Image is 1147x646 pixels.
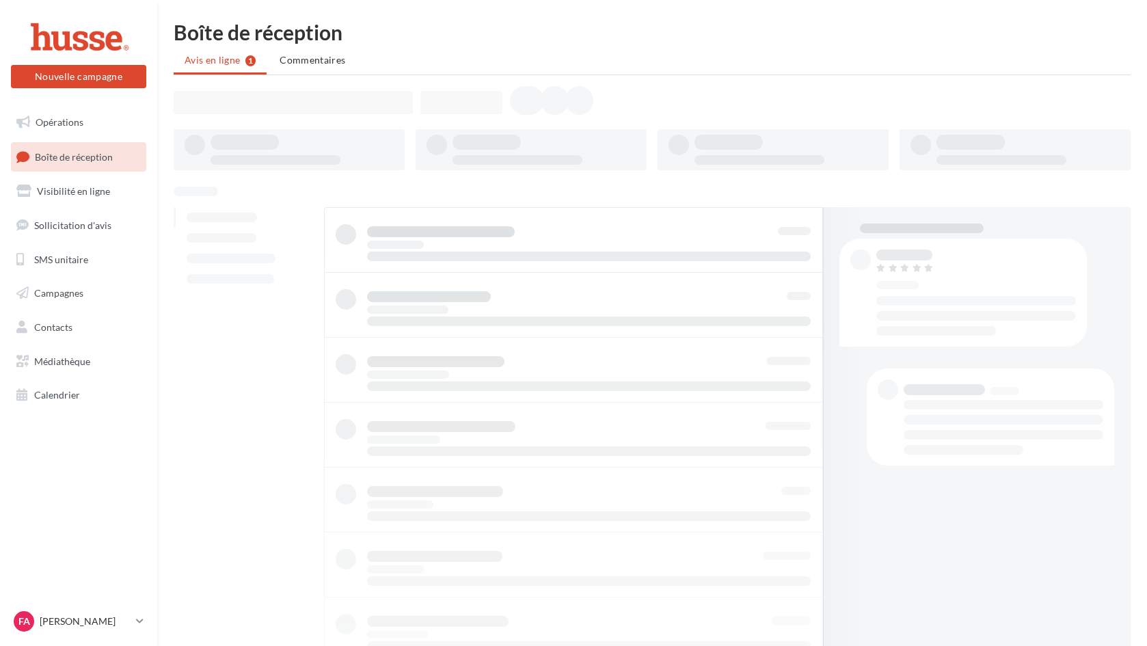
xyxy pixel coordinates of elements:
button: Nouvelle campagne [11,65,146,88]
div: Boîte de réception [174,22,1131,42]
span: Opérations [36,116,83,128]
a: SMS unitaire [8,245,149,274]
span: Commentaires [280,54,345,66]
span: Visibilité en ligne [37,185,110,197]
span: FA [18,615,30,628]
span: Calendrier [34,389,80,401]
a: Boîte de réception [8,142,149,172]
a: Médiathèque [8,347,149,376]
a: Sollicitation d'avis [8,211,149,240]
span: Sollicitation d'avis [34,219,111,231]
span: Campagnes [34,287,83,299]
a: Opérations [8,108,149,137]
span: Médiathèque [34,355,90,367]
a: Campagnes [8,279,149,308]
a: FA [PERSON_NAME] [11,608,146,634]
a: Visibilité en ligne [8,177,149,206]
p: [PERSON_NAME] [40,615,131,628]
span: Boîte de réception [35,150,113,162]
span: SMS unitaire [34,253,88,265]
a: Calendrier [8,381,149,409]
a: Contacts [8,313,149,342]
span: Contacts [34,321,72,333]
